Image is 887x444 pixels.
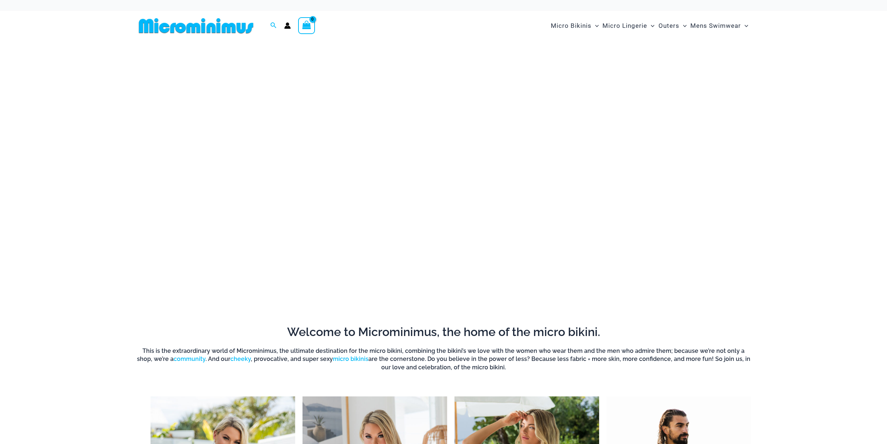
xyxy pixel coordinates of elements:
[647,16,654,35] span: Menu Toggle
[284,22,291,29] a: Account icon link
[591,16,599,35] span: Menu Toggle
[551,16,591,35] span: Micro Bikinis
[270,21,277,30] a: Search icon link
[741,16,748,35] span: Menu Toggle
[658,16,679,35] span: Outers
[136,18,256,34] img: MM SHOP LOGO FLAT
[690,16,741,35] span: Mens Swimwear
[333,355,368,362] a: micro bikinis
[548,14,751,38] nav: Site Navigation
[601,15,656,37] a: Micro LingerieMenu ToggleMenu Toggle
[230,355,251,362] a: cheeky
[549,15,601,37] a: Micro BikinisMenu ToggleMenu Toggle
[679,16,687,35] span: Menu Toggle
[298,17,315,34] a: View Shopping Cart, empty
[136,324,751,340] h2: Welcome to Microminimus, the home of the micro bikini.
[136,347,751,372] h6: This is the extraordinary world of Microminimus, the ultimate destination for the micro bikini, c...
[657,15,689,37] a: OutersMenu ToggleMenu Toggle
[602,16,647,35] span: Micro Lingerie
[689,15,750,37] a: Mens SwimwearMenu ToggleMenu Toggle
[174,355,205,362] a: community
